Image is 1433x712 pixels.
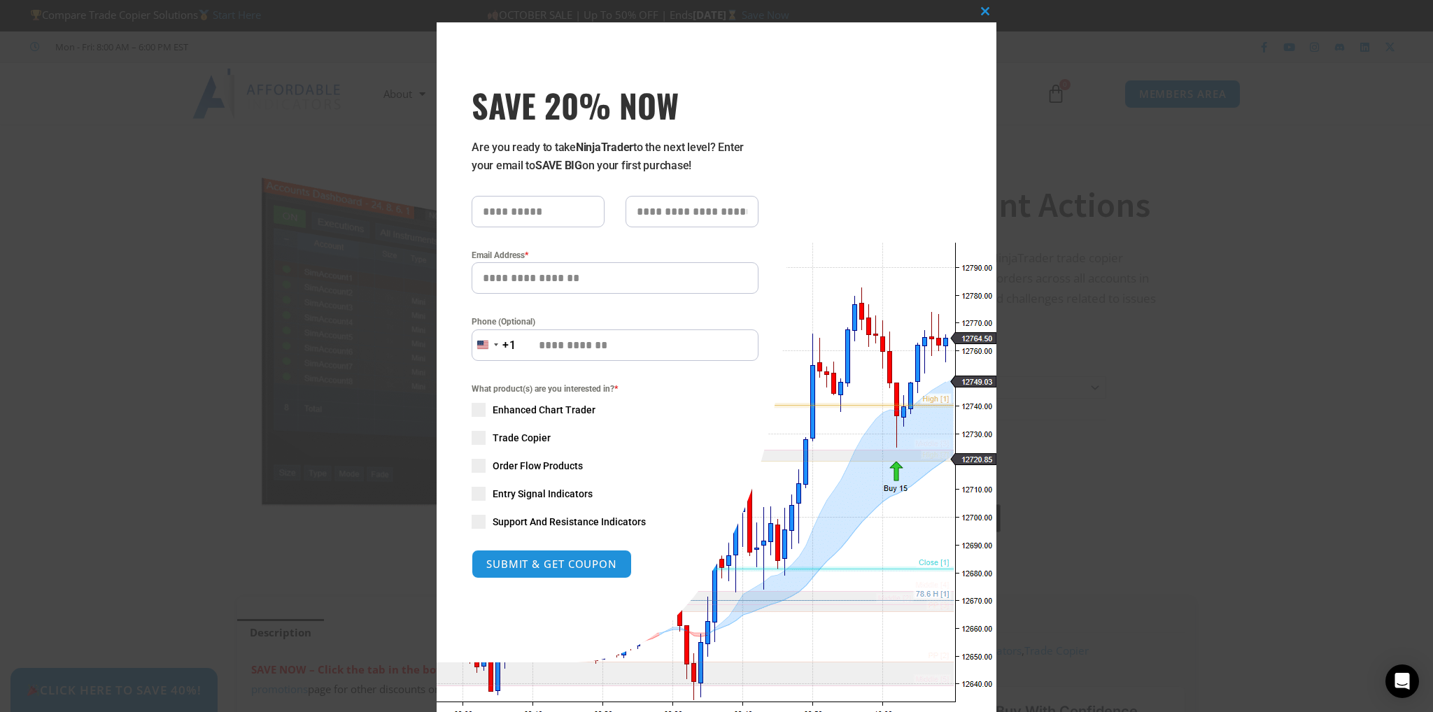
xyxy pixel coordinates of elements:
[472,382,758,396] span: What product(s) are you interested in?
[493,487,593,501] span: Entry Signal Indicators
[472,248,758,262] label: Email Address
[472,459,758,473] label: Order Flow Products
[1385,664,1419,698] div: Open Intercom Messenger
[472,329,516,361] button: Selected country
[576,141,633,154] strong: NinjaTrader
[472,403,758,417] label: Enhanced Chart Trader
[493,459,583,473] span: Order Flow Products
[472,315,758,329] label: Phone (Optional)
[472,431,758,445] label: Trade Copier
[472,515,758,529] label: Support And Resistance Indicators
[472,550,632,578] button: SUBMIT & GET COUPON
[472,138,758,175] p: Are you ready to take to the next level? Enter your email to on your first purchase!
[535,159,582,172] strong: SAVE BIG
[502,336,516,355] div: +1
[493,515,646,529] span: Support And Resistance Indicators
[472,487,758,501] label: Entry Signal Indicators
[493,403,595,417] span: Enhanced Chart Trader
[493,431,551,445] span: Trade Copier
[472,85,758,124] h3: SAVE 20% NOW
